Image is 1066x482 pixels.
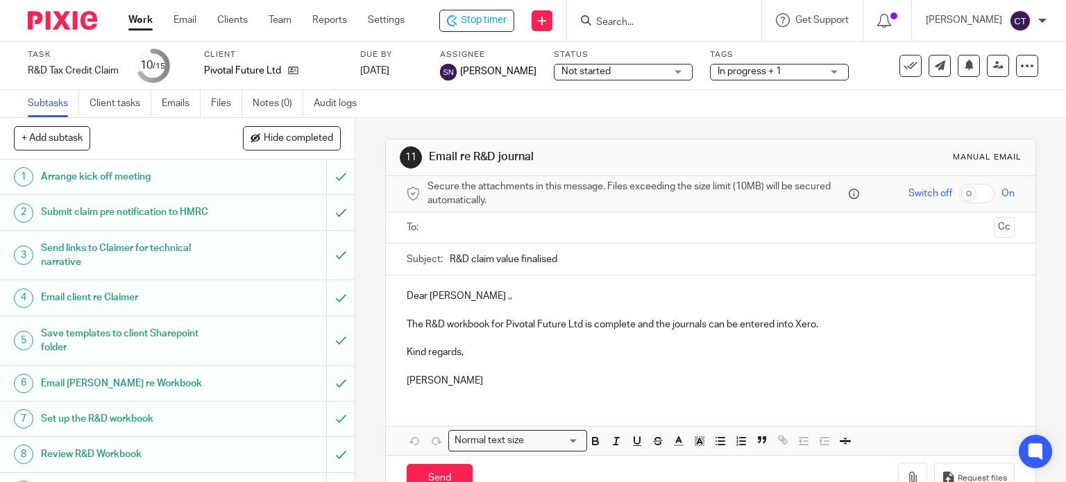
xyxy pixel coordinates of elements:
button: Hide completed [243,126,341,150]
p: Dear [PERSON_NAME] ,, [407,289,1015,303]
span: Normal text size [452,433,527,448]
div: R&amp;D Tax Credit Claim [28,64,119,78]
h1: Email re R&D journal [429,150,740,164]
span: Switch off [908,187,952,200]
p: [PERSON_NAME] [926,13,1002,27]
div: Pivotal Future Ltd - R&D Tax Credit Claim [439,10,514,32]
a: Work [128,13,153,27]
a: Subtasks [28,90,79,117]
img: Pixie [28,11,97,30]
label: To: [407,221,422,234]
div: 5 [14,331,33,350]
div: 8 [14,445,33,464]
a: Files [211,90,242,117]
span: [PERSON_NAME] [460,64,536,78]
span: On [1001,187,1015,200]
div: Search for option [448,430,587,451]
div: 2 [14,203,33,223]
p: The R&D workbook for Pivotal Future Ltd is complete and the journals can be entered into Xero. [407,318,1015,332]
div: 1 [14,167,33,187]
span: [DATE] [360,66,389,76]
span: In progress + 1 [718,67,781,76]
label: Subject: [407,252,443,266]
h1: Email [PERSON_NAME] re Workbook [41,373,222,394]
label: Task [28,49,119,60]
label: Client [204,49,343,60]
button: + Add subtask [14,126,90,150]
h1: Save templates to client Sharepoint folder [41,323,222,359]
label: Status [554,49,693,60]
a: Audit logs [314,90,367,117]
p: Kind regards, [407,345,1015,359]
label: Assignee [440,49,536,60]
div: 6 [14,374,33,393]
div: Manual email [953,152,1022,163]
input: Search [595,17,720,29]
span: Hide completed [264,133,333,144]
div: 3 [14,246,33,265]
span: Get Support [795,15,849,25]
img: svg%3E [440,64,457,80]
label: Tags [710,49,849,60]
a: Emails [162,90,201,117]
a: Team [269,13,291,27]
h1: Review R&D Workbook [41,444,222,465]
small: /15 [153,62,165,70]
button: Cc [994,217,1015,238]
a: Clients [217,13,248,27]
div: 4 [14,289,33,308]
img: svg%3E [1009,10,1031,32]
div: 7 [14,409,33,429]
h1: Submit claim pre notification to HMRC [41,202,222,223]
span: Not started [561,67,611,76]
div: 11 [400,146,422,169]
span: Stop timer [461,13,507,28]
a: Settings [368,13,405,27]
h1: Send links to Claimer for technical narrative [41,238,222,273]
label: Due by [360,49,423,60]
a: Notes (0) [253,90,303,117]
p: [PERSON_NAME] [407,374,1015,388]
a: Client tasks [90,90,151,117]
a: Email [174,13,196,27]
span: Secure the attachments in this message. Files exceeding the size limit (10MB) will be secured aut... [428,180,846,208]
p: Pivotal Future Ltd [204,64,281,78]
div: R&D Tax Credit Claim [28,64,119,78]
h1: Set up the R&D workbook [41,408,222,429]
h1: Arrange kick off meeting [41,166,222,187]
div: 10 [140,58,165,74]
a: Reports [312,13,347,27]
input: Search for option [529,433,579,448]
h1: Email client re Claimer [41,287,222,308]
